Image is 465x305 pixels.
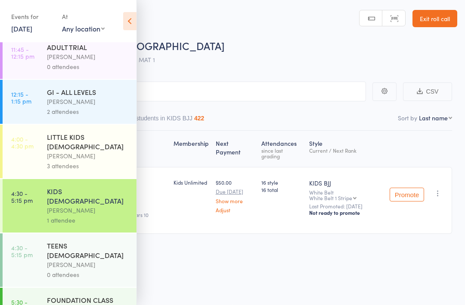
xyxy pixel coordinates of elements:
[47,97,129,107] div: [PERSON_NAME]
[47,205,129,215] div: [PERSON_NAME]
[212,135,258,163] div: Next Payment
[11,9,53,24] div: Events for
[309,203,383,209] small: Last Promoted: [DATE]
[3,35,136,79] a: 11:45 -12:15 pmADULT TRIAL[PERSON_NAME]0 attendees
[62,9,105,24] div: At
[47,132,129,151] div: LITTLE KIDS [DEMOGRAPHIC_DATA]
[194,115,204,122] div: 422
[47,42,129,52] div: ADULT TRIAL
[216,179,254,213] div: $50.00
[47,107,129,116] div: 2 attendees
[216,189,254,195] small: Due [DATE]
[309,209,383,216] div: Not ready to promote
[309,189,383,201] div: White Belt
[174,179,209,186] div: Kids Unlimited
[62,24,105,33] div: Any location
[309,179,383,187] div: KIDS BJJ
[216,207,254,213] a: Adjust
[306,135,386,163] div: Style
[419,113,448,122] div: Last name
[261,179,302,186] span: 16 style
[139,55,155,64] span: MAT 1
[11,190,33,204] time: 4:30 - 5:15 pm
[11,46,34,60] time: 11:45 - 12:15 pm
[47,270,129,280] div: 0 attendees
[47,215,129,225] div: 1 attendee
[47,62,129,72] div: 0 attendees
[261,148,302,159] div: since last grading
[11,91,31,104] time: 12:15 - 1:15 pm
[3,179,136,233] a: 4:30 -5:15 pmKIDS [DEMOGRAPHIC_DATA][PERSON_NAME]1 attendee
[261,186,302,193] span: 16 total
[47,295,129,305] div: FOUNDATION CLASS
[119,110,205,130] button: Other students in KIDS BJJ422
[258,135,306,163] div: Atten­dances
[3,80,136,124] a: 12:15 -1:15 pmGI - ALL LEVELS[PERSON_NAME]2 attendees
[398,113,417,122] label: Sort by
[47,151,129,161] div: [PERSON_NAME]
[47,186,129,205] div: KIDS [DEMOGRAPHIC_DATA]
[85,38,225,53] span: KIDS [DEMOGRAPHIC_DATA]
[216,198,254,204] a: Show more
[3,125,136,178] a: 4:00 -4:30 pmLITTLE KIDS [DEMOGRAPHIC_DATA][PERSON_NAME]3 attendees
[47,52,129,62] div: [PERSON_NAME]
[412,10,457,27] a: Exit roll call
[11,135,34,149] time: 4:00 - 4:30 pm
[11,244,33,258] time: 4:30 - 5:15 pm
[309,148,383,153] div: Current / Next Rank
[47,260,129,270] div: [PERSON_NAME]
[47,87,129,97] div: GI - ALL LEVELS
[47,241,129,260] div: TEENS [DEMOGRAPHIC_DATA]
[13,82,366,101] input: Search by name
[170,135,212,163] div: Membership
[11,24,32,33] a: [DATE]
[390,188,424,201] button: Promote
[309,195,352,201] div: White Belt 1 Stripe
[3,233,136,287] a: 4:30 -5:15 pmTEENS [DEMOGRAPHIC_DATA][PERSON_NAME]0 attendees
[47,161,129,171] div: 3 attendees
[403,82,452,101] button: CSV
